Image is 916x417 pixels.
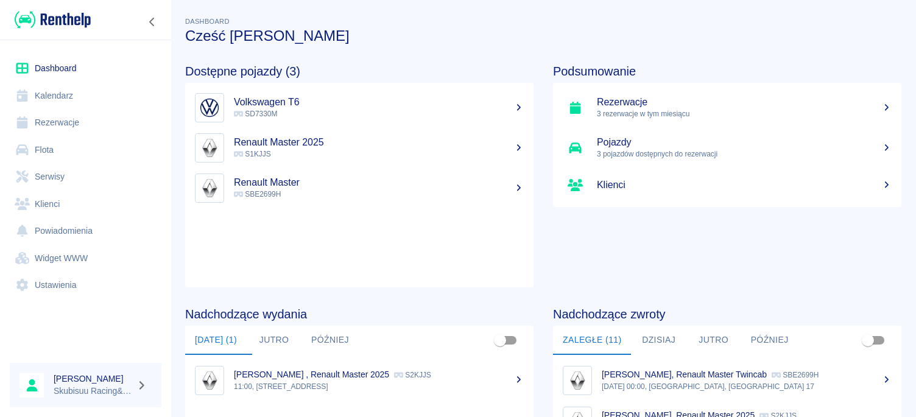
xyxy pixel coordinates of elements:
h5: Pojazdy [597,136,892,149]
h4: Nadchodzące wydania [185,307,534,321]
a: Image[PERSON_NAME], Renault Master Twincab SBE2699H[DATE] 00:00, [GEOGRAPHIC_DATA], [GEOGRAPHIC_D... [553,360,901,401]
a: Kalendarz [10,82,161,110]
img: Image [566,369,589,392]
p: [PERSON_NAME], Renault Master Twincab [602,370,767,379]
span: S1KJJS [234,150,271,158]
p: Skubisuu Racing&Rent [54,385,132,398]
h4: Nadchodzące zwroty [553,307,901,321]
h5: Renault Master 2025 [234,136,524,149]
a: Rezerwacje [10,109,161,136]
button: Jutro [247,326,301,355]
h4: Podsumowanie [553,64,901,79]
a: Image[PERSON_NAME] , Renault Master 2025 S2KJJS11:00, [STREET_ADDRESS] [185,360,534,401]
a: Serwisy [10,163,161,191]
a: Dashboard [10,55,161,82]
a: ImageRenault Master 2025 S1KJJS [185,128,534,168]
img: Image [198,96,221,119]
a: Klienci [10,191,161,218]
a: Renthelp logo [10,10,91,30]
button: Zwiń nawigację [143,14,161,30]
button: [DATE] (1) [185,326,247,355]
img: Image [198,136,221,159]
button: Zaległe (11) [553,326,632,355]
p: [PERSON_NAME] , Renault Master 2025 [234,370,389,379]
h5: Volkswagen T6 [234,96,524,108]
span: SBE2699H [234,190,281,198]
p: [DATE] 00:00, [GEOGRAPHIC_DATA], [GEOGRAPHIC_DATA] 17 [602,381,892,392]
img: Image [198,369,221,392]
a: Widget WWW [10,245,161,272]
span: Dashboard [185,18,230,25]
h5: Rezerwacje [597,96,892,108]
p: 3 pojazdów dostępnych do rezerwacji [597,149,892,159]
span: SD7330M [234,110,277,118]
a: ImageVolkswagen T6 SD7330M [185,88,534,128]
a: Klienci [553,168,901,202]
a: Rezerwacje3 rezerwacje w tym miesiącu [553,88,901,128]
span: Pokaż przypisane tylko do mnie [856,329,879,352]
button: Później [741,326,798,355]
h5: Klienci [597,179,892,191]
button: Jutro [686,326,741,355]
button: Dzisiaj [632,326,686,355]
h3: Cześć [PERSON_NAME] [185,27,901,44]
a: ImageRenault Master SBE2699H [185,168,534,208]
p: 11:00, [STREET_ADDRESS] [234,381,524,392]
p: SBE2699H [772,371,819,379]
a: Ustawienia [10,272,161,299]
p: S2KJJS [394,371,431,379]
span: Pokaż przypisane tylko do mnie [488,329,512,352]
img: Image [198,177,221,200]
h6: [PERSON_NAME] [54,373,132,385]
p: 3 rezerwacje w tym miesiącu [597,108,892,119]
h5: Renault Master [234,177,524,189]
a: Flota [10,136,161,164]
a: Powiadomienia [10,217,161,245]
h4: Dostępne pojazdy (3) [185,64,534,79]
button: Później [301,326,359,355]
img: Renthelp logo [15,10,91,30]
a: Pojazdy3 pojazdów dostępnych do rezerwacji [553,128,901,168]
